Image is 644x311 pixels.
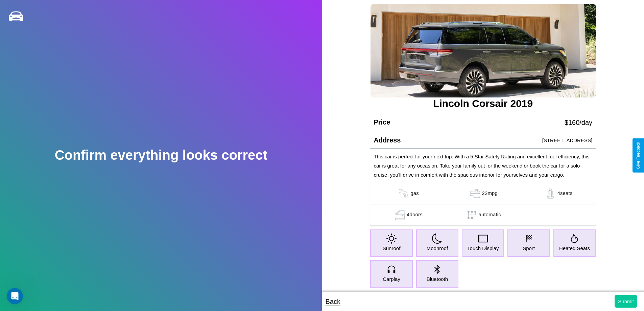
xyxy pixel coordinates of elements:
p: [STREET_ADDRESS] [542,136,592,145]
p: 22 mpg [482,188,498,199]
p: Touch Display [467,244,499,253]
div: Give Feedback [636,142,641,169]
p: Carplay [383,274,400,284]
h4: Address [374,136,401,144]
button: Submit [615,295,637,308]
p: $ 160 /day [565,116,592,129]
img: gas [397,188,410,199]
p: Sunroof [383,244,401,253]
p: 4 doors [407,210,423,220]
p: Bluetooth [427,274,448,284]
img: gas [544,188,557,199]
table: simple table [370,183,596,226]
h2: Confirm everything looks correct [55,148,267,163]
p: Heated Seats [559,244,590,253]
p: gas [410,188,419,199]
img: gas [468,188,482,199]
p: 4 seats [557,188,572,199]
h3: Lincoln Corsair 2019 [370,98,596,109]
h4: Price [374,118,390,126]
img: gas [393,210,407,220]
p: Sport [523,244,535,253]
p: Back [326,295,340,308]
p: This car is perfect for your next trip. With a 5 Star Safety Rating and excellent fuel efficiency... [374,152,592,179]
p: automatic [479,210,501,220]
p: Moonroof [427,244,448,253]
iframe: Intercom live chat [7,288,23,304]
